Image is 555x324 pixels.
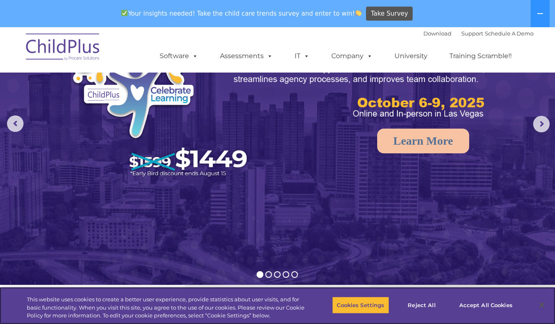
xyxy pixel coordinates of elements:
[212,48,281,64] a: Assessments
[461,30,483,37] a: Support
[455,296,517,314] button: Accept All Cookies
[366,7,413,21] a: Take Survey
[286,48,318,64] a: IT
[115,54,140,61] span: Last name
[151,48,206,64] a: Software
[323,48,381,64] a: Company
[485,30,534,37] a: Schedule A Demo
[377,129,469,153] a: Learn More
[121,10,128,16] img: ✅
[533,296,551,314] button: Close
[441,48,520,64] a: Training Scramble!!
[118,5,365,21] span: Your insights needed! Take the child care trends survey and enter to win!
[386,48,436,64] a: University
[332,296,389,314] button: Cookies Settings
[423,30,534,37] font: |
[355,10,361,16] img: 👏
[27,296,305,320] div: This website uses cookies to create a better user experience, provide statistics about user visit...
[371,7,408,21] span: Take Survey
[423,30,451,37] a: Download
[115,88,150,94] span: Phone number
[22,28,104,69] img: ChildPlus by Procare Solutions
[396,296,448,314] button: Reject All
